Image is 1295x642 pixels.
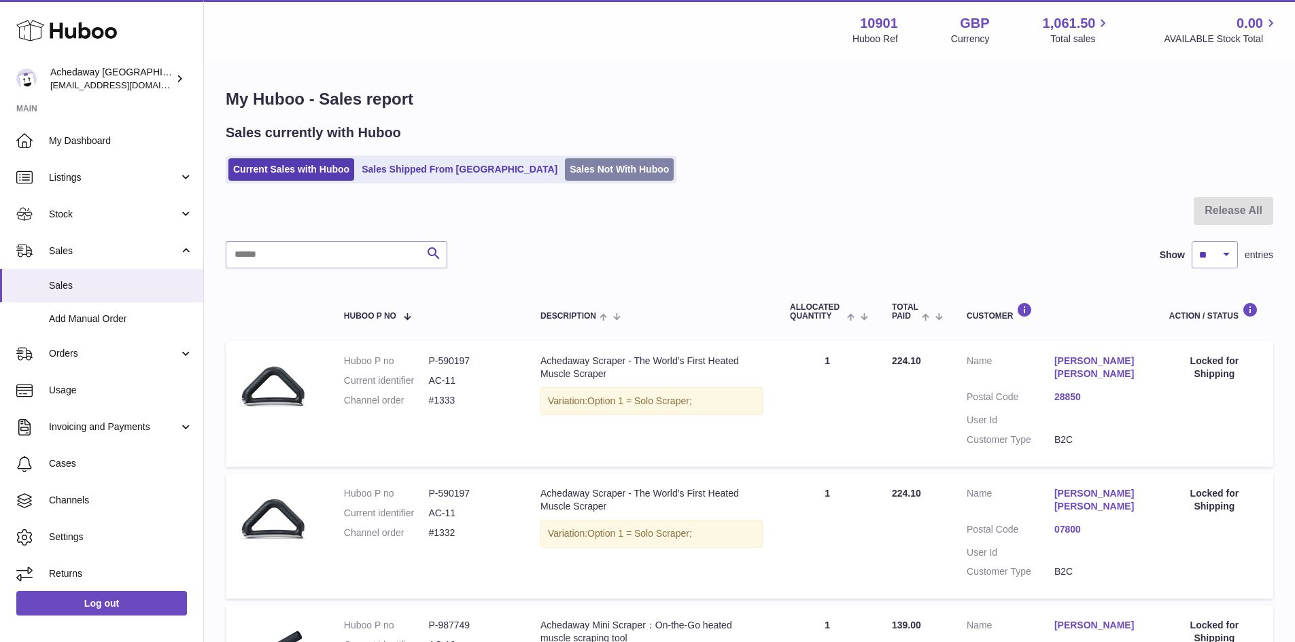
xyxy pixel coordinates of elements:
span: entries [1245,249,1273,262]
a: [PERSON_NAME] [PERSON_NAME] [1054,355,1142,380]
dt: Channel order [344,527,429,539]
a: 28850 [1054,391,1142,404]
a: [PERSON_NAME] [1054,619,1142,632]
a: Sales Not With Huboo [565,158,674,181]
dd: B2C [1054,433,1142,446]
a: Sales Shipped From [GEOGRAPHIC_DATA] [357,158,562,181]
strong: 10901 [860,14,898,33]
dt: Customer Type [967,433,1054,446]
dd: AC-11 [428,374,513,387]
dt: User Id [967,546,1054,559]
img: Achedaway-Muscle-Scraper.png [239,355,307,423]
strong: GBP [960,14,989,33]
dt: Huboo P no [344,487,429,500]
dt: Current identifier [344,374,429,387]
div: Locked for Shipping [1169,487,1260,513]
div: Currency [951,33,990,46]
dt: User Id [967,414,1054,427]
td: 1 [776,474,878,599]
img: Achedaway-Muscle-Scraper.png [239,487,307,555]
dt: Postal Code [967,523,1054,539]
dt: Channel order [344,394,429,407]
span: Total sales [1050,33,1111,46]
span: Description [540,312,596,321]
span: Add Manual Order [49,313,193,325]
label: Show [1160,249,1185,262]
span: Sales [49,245,179,257]
h1: My Huboo - Sales report [226,88,1273,110]
div: Huboo Ref [852,33,898,46]
dt: Name [967,619,1054,635]
span: Orders [49,347,179,360]
h2: Sales currently with Huboo [226,124,401,142]
div: Customer [967,302,1142,321]
span: ALLOCATED Quantity [790,303,844,321]
span: Invoicing and Payments [49,421,179,433]
dd: AC-11 [428,507,513,520]
a: Current Sales with Huboo [228,158,354,181]
span: My Dashboard [49,135,193,147]
dd: #1332 [428,527,513,539]
span: Cases [49,457,193,470]
td: 1 [776,341,878,466]
dt: Huboo P no [344,619,429,632]
dt: Postal Code [967,391,1054,407]
div: Locked for Shipping [1169,355,1260,380]
span: Returns [49,567,193,580]
div: Variation: [540,520,763,548]
dd: P-590197 [428,487,513,500]
span: [EMAIL_ADDRESS][DOMAIN_NAME] [50,79,200,90]
span: AVAILABLE Stock Total [1164,33,1279,46]
span: Settings [49,531,193,543]
span: Option 1 = Solo Scraper; [587,395,692,406]
dt: Name [967,355,1054,384]
div: Achedaway Scraper - The World’s First Heated Muscle Scraper [540,487,763,513]
img: admin@newpb.co.uk [16,69,37,89]
div: Achedaway [GEOGRAPHIC_DATA] [50,66,173,92]
dt: Huboo P no [344,355,429,368]
dd: P-987749 [428,619,513,632]
span: 139.00 [892,620,921,630]
span: Total paid [892,303,918,321]
dt: Name [967,487,1054,516]
a: 07800 [1054,523,1142,536]
span: Listings [49,171,179,184]
span: 0.00 [1237,14,1263,33]
dt: Customer Type [967,565,1054,578]
span: 224.10 [892,488,921,499]
span: Option 1 = Solo Scraper; [587,528,692,539]
span: Huboo P no [344,312,396,321]
dd: #1333 [428,394,513,407]
span: Channels [49,494,193,507]
a: Log out [16,591,187,616]
a: 1,061.50 Total sales [1043,14,1111,46]
span: 1,061.50 [1043,14,1096,33]
dd: P-590197 [428,355,513,368]
span: Stock [49,208,179,221]
a: 0.00 AVAILABLE Stock Total [1164,14,1279,46]
span: 224.10 [892,355,921,366]
div: Action / Status [1169,302,1260,321]
a: [PERSON_NAME] [PERSON_NAME] [1054,487,1142,513]
span: Usage [49,384,193,397]
dd: B2C [1054,565,1142,578]
dt: Current identifier [344,507,429,520]
div: Achedaway Scraper - The World’s First Heated Muscle Scraper [540,355,763,380]
div: Variation: [540,387,763,415]
span: Sales [49,279,193,292]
